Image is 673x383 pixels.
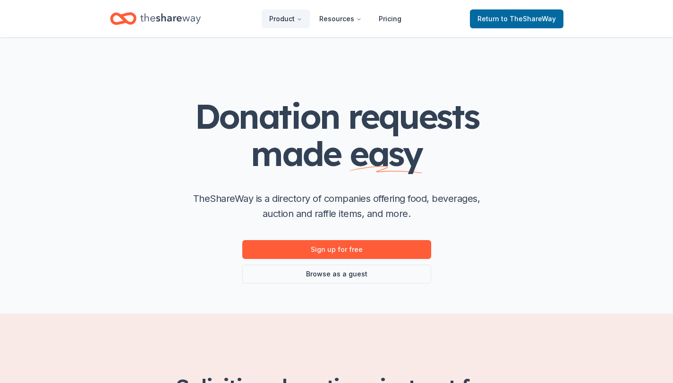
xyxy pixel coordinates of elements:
button: Product [262,9,310,28]
span: to TheShareWay [501,15,556,23]
span: easy [349,132,422,175]
a: Sign up for free [242,240,431,259]
a: Returnto TheShareWay [470,9,563,28]
h1: Donation requests made [148,98,526,172]
a: Browse as a guest [242,265,431,283]
span: Return [477,13,556,25]
p: TheShareWay is a directory of companies offering food, beverages, auction and raffle items, and m... [186,191,488,221]
a: Pricing [371,9,409,28]
nav: Main [262,8,409,30]
a: Home [110,8,201,30]
button: Resources [312,9,369,28]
